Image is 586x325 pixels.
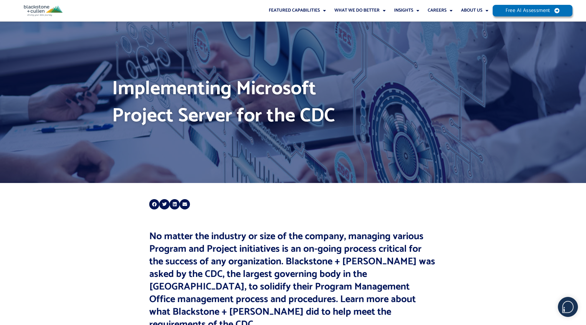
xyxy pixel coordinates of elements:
[180,199,190,209] div: Share on email
[558,297,578,317] img: users%2F5SSOSaKfQqXq3cFEnIZRYMEs4ra2%2Fmedia%2Fimages%2F-Bulle%20blanche%20sans%20fond%20%2B%20ma...
[112,75,354,129] h1: Implementing Microsoft Project Server for the CDC
[506,8,550,13] span: Free AI Assessment
[159,199,170,209] div: Share on twitter
[149,199,160,209] div: Share on facebook
[170,199,180,209] div: Share on linkedin
[493,5,573,16] a: Free AI Assessment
